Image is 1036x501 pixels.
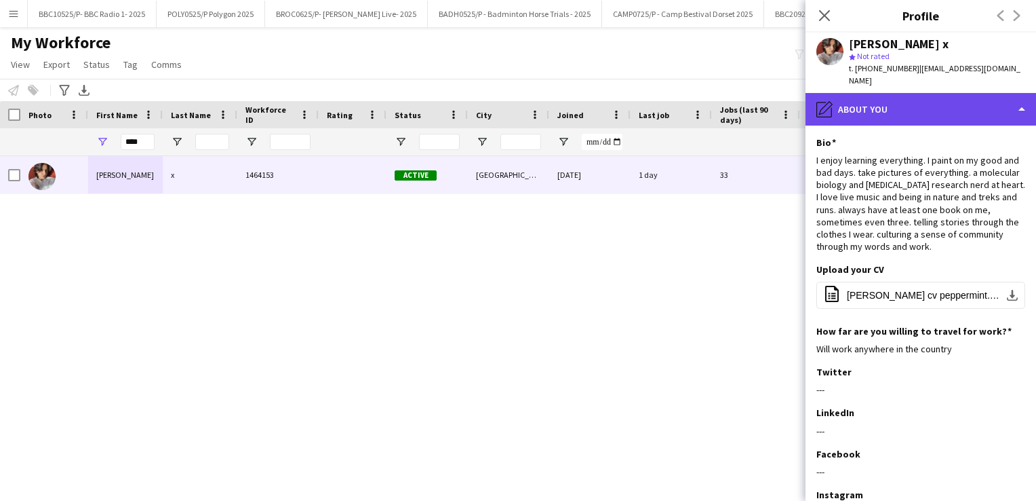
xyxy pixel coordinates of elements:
[500,134,541,150] input: City Filter Input
[720,105,776,125] span: Jobs (last 90 days)
[816,425,1025,437] div: ---
[847,290,1000,301] span: [PERSON_NAME] cv peppermint.docx
[395,136,407,148] button: Open Filter Menu
[327,110,353,120] span: Rating
[816,407,854,419] h3: LinkedIn
[764,1,896,27] button: BBC20925/P- BBC RADIO 2- 2025
[96,110,138,120] span: First Name
[549,156,631,193] div: [DATE]
[816,282,1025,309] button: [PERSON_NAME] cv peppermint.docx
[712,156,800,193] div: 33
[395,170,437,181] span: Active
[28,163,56,190] img: Prachi x
[76,82,92,98] app-action-btn: Export XLSX
[849,38,949,50] div: [PERSON_NAME] x
[816,366,852,378] h3: Twitter
[816,448,860,460] h3: Facebook
[582,134,622,150] input: Joined Filter Input
[419,134,460,150] input: Status Filter Input
[28,1,157,27] button: BBC10525/P- BBC Radio 1- 2025
[171,136,183,148] button: Open Filter Menu
[245,105,294,125] span: Workforce ID
[265,1,428,27] button: BROC0625/P- [PERSON_NAME] Live- 2025
[38,56,75,73] a: Export
[805,93,1036,126] div: About you
[88,156,163,193] div: [PERSON_NAME]
[123,58,138,71] span: Tag
[96,136,108,148] button: Open Filter Menu
[151,58,182,71] span: Comms
[557,110,584,120] span: Joined
[11,33,111,53] span: My Workforce
[602,1,764,27] button: CAMP0725/P - Camp Bestival Dorset 2025
[78,56,115,73] a: Status
[849,63,1020,86] span: | [EMAIL_ADDRESS][DOMAIN_NAME]
[816,384,1025,396] div: ---
[805,7,1036,24] h3: Profile
[476,136,488,148] button: Open Filter Menu
[146,56,187,73] a: Comms
[816,343,1025,355] div: Will work anywhere in the country
[11,58,30,71] span: View
[43,58,70,71] span: Export
[816,263,884,276] h3: Upload your CV
[816,154,1025,253] div: I enjoy learning everything. I paint on my good and bad days. take pictures of everything. a mole...
[476,110,492,120] span: City
[270,134,311,150] input: Workforce ID Filter Input
[395,110,421,120] span: Status
[118,56,143,73] a: Tag
[468,156,549,193] div: [GEOGRAPHIC_DATA]
[157,1,265,27] button: POLY0525/P Polygon 2025
[28,110,52,120] span: Photo
[56,82,73,98] app-action-btn: Advanced filters
[5,56,35,73] a: View
[816,325,1012,337] h3: How far are you willing to travel for work?
[557,136,570,148] button: Open Filter Menu
[631,156,712,193] div: 1 day
[849,63,919,73] span: t. [PHONE_NUMBER]
[163,156,237,193] div: x
[428,1,602,27] button: BADH0525/P - Badminton Horse Trials - 2025
[857,51,890,61] span: Not rated
[237,156,319,193] div: 1464153
[816,466,1025,478] div: ---
[245,136,258,148] button: Open Filter Menu
[195,134,229,150] input: Last Name Filter Input
[83,58,110,71] span: Status
[639,110,669,120] span: Last job
[816,136,836,149] h3: Bio
[121,134,155,150] input: First Name Filter Input
[171,110,211,120] span: Last Name
[816,489,863,501] h3: Instagram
